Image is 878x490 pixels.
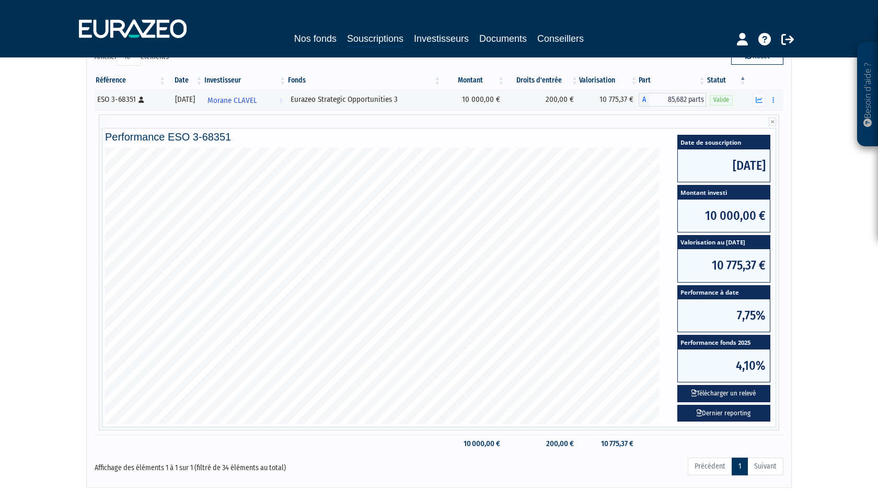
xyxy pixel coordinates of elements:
[207,91,257,110] span: Morane CLAVEL
[347,31,403,48] a: Souscriptions
[442,435,505,453] td: 10 000,00 €
[138,97,144,103] i: [Français] Personne physique
[678,349,770,382] span: 4,10%
[862,48,874,142] p: Besoin d'aide ?
[678,200,770,232] span: 10 000,00 €
[678,249,770,282] span: 10 775,37 €
[105,131,773,143] h4: Performance ESO 3-68351
[287,72,442,89] th: Fonds: activer pour trier la colonne par ordre croissant
[677,385,770,402] button: Télécharger un relevé
[79,19,187,38] img: 1732889491-logotype_eurazeo_blanc_rvb.png
[279,91,283,110] i: Voir l'investisseur
[678,149,770,182] span: [DATE]
[579,435,639,453] td: 10 775,37 €
[442,89,505,110] td: 10 000,00 €
[479,31,527,46] a: Documents
[170,94,200,105] div: [DATE]
[639,72,707,89] th: Part: activer pour trier la colonne par ordre croissant
[95,457,373,473] div: Affichage des éléments 1 à 1 sur 1 (filtré de 34 éléments au total)
[442,72,505,89] th: Montant: activer pour trier la colonne par ordre croissant
[537,31,584,46] a: Conseillers
[677,405,770,422] a: Dernier reporting
[649,93,707,107] span: 85,682 parts
[678,185,770,200] span: Montant investi
[710,95,733,105] span: Valide
[678,335,770,349] span: Performance fonds 2025
[678,286,770,300] span: Performance à date
[414,31,469,46] a: Investisseurs
[639,93,707,107] div: A - Eurazeo Strategic Opportunities 3
[706,72,747,89] th: Statut : activer pour trier la colonne par ordre d&eacute;croissant
[97,94,163,105] div: ESO 3-68351
[203,89,287,110] a: Morane CLAVEL
[639,93,649,107] span: A
[678,299,770,332] span: 7,75%
[167,72,203,89] th: Date: activer pour trier la colonne par ordre croissant
[505,89,579,110] td: 200,00 €
[505,72,579,89] th: Droits d'entrée: activer pour trier la colonne par ordre croissant
[95,72,167,89] th: Référence : activer pour trier la colonne par ordre croissant
[291,94,438,105] div: Eurazeo Strategic Opportunities 3
[505,435,579,453] td: 200,00 €
[203,72,287,89] th: Investisseur: activer pour trier la colonne par ordre croissant
[579,89,639,110] td: 10 775,37 €
[579,72,639,89] th: Valorisation: activer pour trier la colonne par ordre croissant
[294,31,337,46] a: Nos fonds
[678,236,770,250] span: Valorisation au [DATE]
[732,458,748,475] a: 1
[678,135,770,149] span: Date de souscription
